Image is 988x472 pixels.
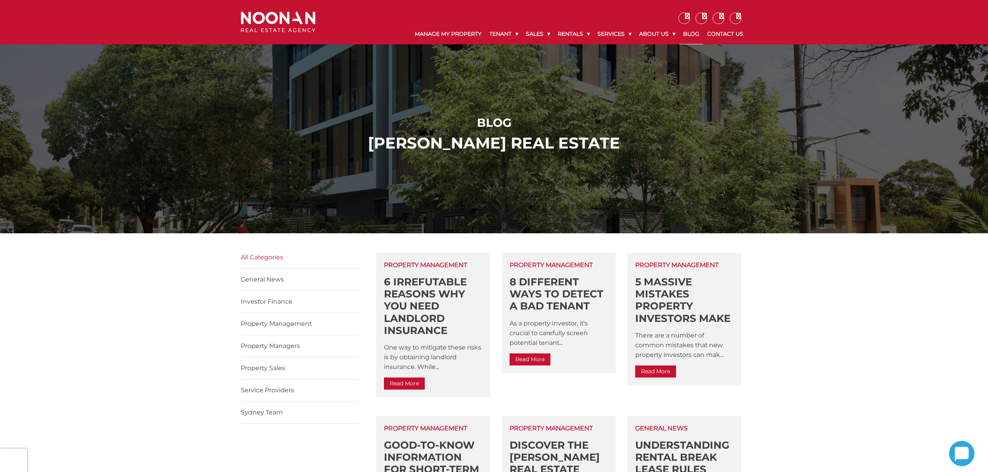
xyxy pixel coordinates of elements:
a: Sydney Team [241,409,283,416]
span: Property Management [510,260,593,270]
a: Sales [522,24,554,44]
span: Property Management [635,260,718,270]
a: Property Managers [241,342,300,350]
a: Property Management [241,320,312,327]
a: Rentals [554,24,594,44]
h2: 8 Different Ways to Detect a Bad Tenant [510,276,608,313]
h1: Blog [243,116,746,130]
a: Tenant [485,24,522,44]
span: There are a number of common mistakes that new property investors can mak... [635,332,723,358]
a: Investor Finance [241,298,293,305]
h2: [PERSON_NAME] ReaL Estate [243,134,746,152]
a: Contact Us [703,24,747,44]
a: Blog [679,24,703,44]
img: Noonan Real Estate Agency [241,12,315,32]
span: General News [635,424,688,433]
a: Services [594,24,635,44]
a: Read More [384,378,425,390]
span: Property Management [510,424,593,433]
a: About Us [635,24,679,44]
span: As a property investor, it's crucial to carefully screen potential tenant... [510,320,588,346]
span: Property Management [384,260,467,270]
a: Property Sales [241,364,285,372]
span: One way to mitigate these risks is by obtaining landlord insurance. While... [384,344,481,371]
a: Read More [510,353,550,365]
a: General News [241,276,284,283]
h2: 6 Irrefutable Reasons Why You Need Landlord Insurance [384,276,482,337]
span: Property Management [384,424,467,433]
a: All Categories [241,253,283,261]
a: Service Providers [241,386,294,394]
a: Manage My Property [411,24,485,44]
h2: 5 Massive Mistakes Property Investors Make [635,276,734,325]
a: Read More [635,365,676,378]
